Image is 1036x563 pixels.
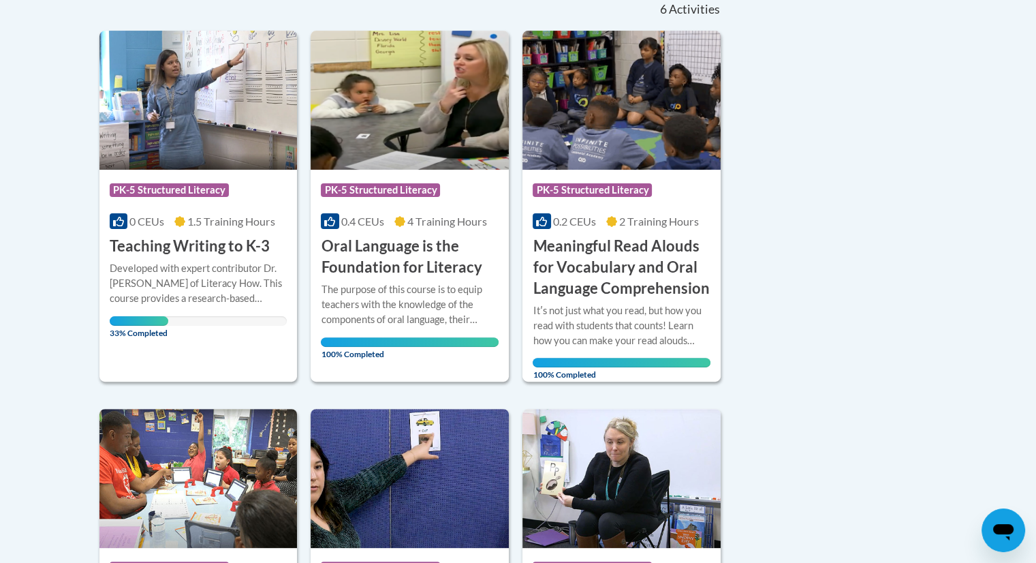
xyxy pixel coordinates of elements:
img: Course Logo [311,409,509,548]
span: 100% Completed [321,337,499,359]
span: 4 Training Hours [407,215,487,228]
img: Course Logo [99,31,298,170]
span: 100% Completed [533,358,710,380]
span: PK-5 Structured Literacy [321,183,440,197]
span: Activities [669,2,720,17]
span: 0.2 CEUs [553,215,596,228]
img: Course Logo [99,409,298,548]
span: 2 Training Hours [619,215,699,228]
span: PK-5 Structured Literacy [533,183,652,197]
a: Course LogoPK-5 Structured Literacy0 CEUs1.5 Training Hours Teaching Writing to K-3Developed with... [99,31,298,382]
span: 33% Completed [110,316,168,338]
img: Course Logo [522,409,721,548]
div: Developed with expert contributor Dr. [PERSON_NAME] of Literacy How. This course provides a resea... [110,261,287,306]
a: Course LogoPK-5 Structured Literacy0.2 CEUs2 Training Hours Meaningful Read Alouds for Vocabulary... [522,31,721,382]
span: PK-5 Structured Literacy [110,183,229,197]
a: Course LogoPK-5 Structured Literacy0.4 CEUs4 Training Hours Oral Language is the Foundation for L... [311,31,509,382]
span: 0 CEUs [129,215,164,228]
div: Your progress [533,358,710,367]
h3: Meaningful Read Alouds for Vocabulary and Oral Language Comprehension [533,236,710,299]
div: Your progress [321,337,499,347]
span: 1.5 Training Hours [187,215,275,228]
div: Your progress [110,316,168,326]
h3: Oral Language is the Foundation for Literacy [321,236,499,278]
h3: Teaching Writing to K-3 [110,236,270,257]
img: Course Logo [311,31,509,170]
img: Course Logo [522,31,721,170]
span: 6 [659,2,666,17]
div: Itʹs not just what you read, but how you read with students that counts! Learn how you can make y... [533,303,710,348]
iframe: Button to launch messaging window [982,508,1025,552]
div: The purpose of this course is to equip teachers with the knowledge of the components of oral lang... [321,282,499,327]
span: 0.4 CEUs [341,215,384,228]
